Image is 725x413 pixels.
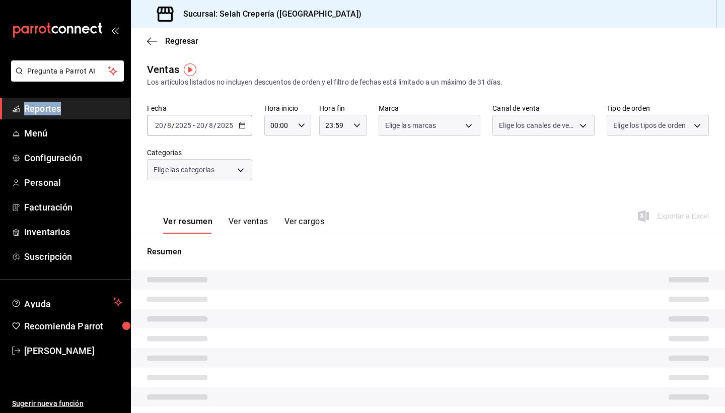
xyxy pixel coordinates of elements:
span: Recomienda Parrot [24,319,122,333]
input: ---- [175,121,192,129]
span: Facturación [24,200,122,214]
label: Fecha [147,105,252,112]
span: Suscripción [24,250,122,263]
span: / [205,121,208,129]
span: Inventarios [24,225,122,239]
label: Hora inicio [264,105,311,112]
span: Pregunta a Parrot AI [27,66,108,77]
span: Elige los tipos de orden [613,120,686,130]
input: -- [196,121,205,129]
button: Ver resumen [163,217,212,234]
span: - [193,121,195,129]
label: Categorías [147,149,252,156]
span: Elige las categorías [154,165,215,175]
span: Personal [24,176,122,189]
div: Los artículos listados no incluyen descuentos de orden y el filtro de fechas está limitado a un m... [147,77,709,88]
button: Regresar [147,36,198,46]
div: navigation tabs [163,217,324,234]
label: Tipo de orden [607,105,709,112]
label: Hora fin [319,105,366,112]
button: Pregunta a Parrot AI [11,60,124,82]
span: Sugerir nueva función [12,398,122,409]
span: / [164,121,167,129]
input: -- [208,121,213,129]
span: / [172,121,175,129]
button: open_drawer_menu [111,26,119,34]
span: Configuración [24,151,122,165]
span: / [213,121,216,129]
span: [PERSON_NAME] [24,344,122,358]
span: Regresar [165,36,198,46]
div: Ventas [147,62,179,77]
h3: Sucursal: Selah Crepería ([GEOGRAPHIC_DATA]) [175,8,361,20]
input: ---- [216,121,234,129]
p: Resumen [147,246,709,258]
button: Ver cargos [284,217,325,234]
button: Ver ventas [229,217,268,234]
input: -- [155,121,164,129]
span: Elige las marcas [385,120,437,130]
span: Menú [24,126,122,140]
img: Tooltip marker [184,63,196,76]
input: -- [167,121,172,129]
span: Reportes [24,102,122,115]
span: Elige los canales de venta [499,120,576,130]
a: Pregunta a Parrot AI [7,73,124,84]
span: Ayuda [24,296,109,308]
label: Marca [379,105,481,112]
label: Canal de venta [492,105,595,112]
